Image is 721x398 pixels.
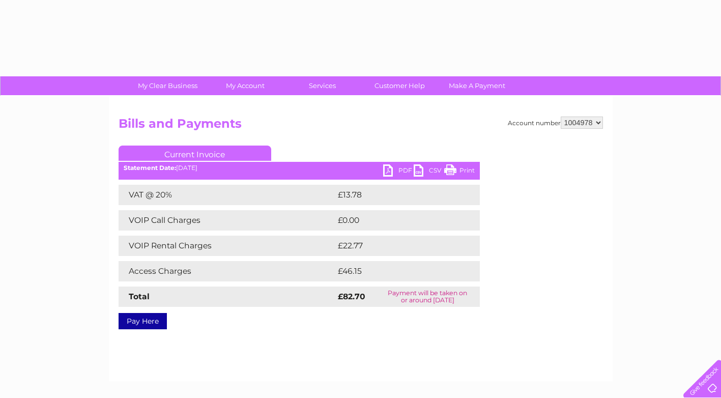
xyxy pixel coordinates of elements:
strong: £82.70 [338,292,365,301]
a: PDF [383,164,414,179]
h2: Bills and Payments [119,117,603,136]
a: Customer Help [358,76,442,95]
div: Account number [508,117,603,129]
td: VAT @ 20% [119,185,335,205]
td: VOIP Rental Charges [119,236,335,256]
td: £0.00 [335,210,456,231]
a: Services [280,76,364,95]
td: Access Charges [119,261,335,281]
a: Make A Payment [435,76,519,95]
a: Print [444,164,475,179]
td: £46.15 [335,261,458,281]
td: £22.77 [335,236,459,256]
td: £13.78 [335,185,458,205]
div: [DATE] [119,164,480,172]
a: My Clear Business [126,76,210,95]
a: CSV [414,164,444,179]
td: VOIP Call Charges [119,210,335,231]
td: Payment will be taken on or around [DATE] [376,287,480,307]
strong: Total [129,292,150,301]
a: Current Invoice [119,146,271,161]
a: My Account [203,76,287,95]
a: Pay Here [119,313,167,329]
b: Statement Date: [124,164,176,172]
